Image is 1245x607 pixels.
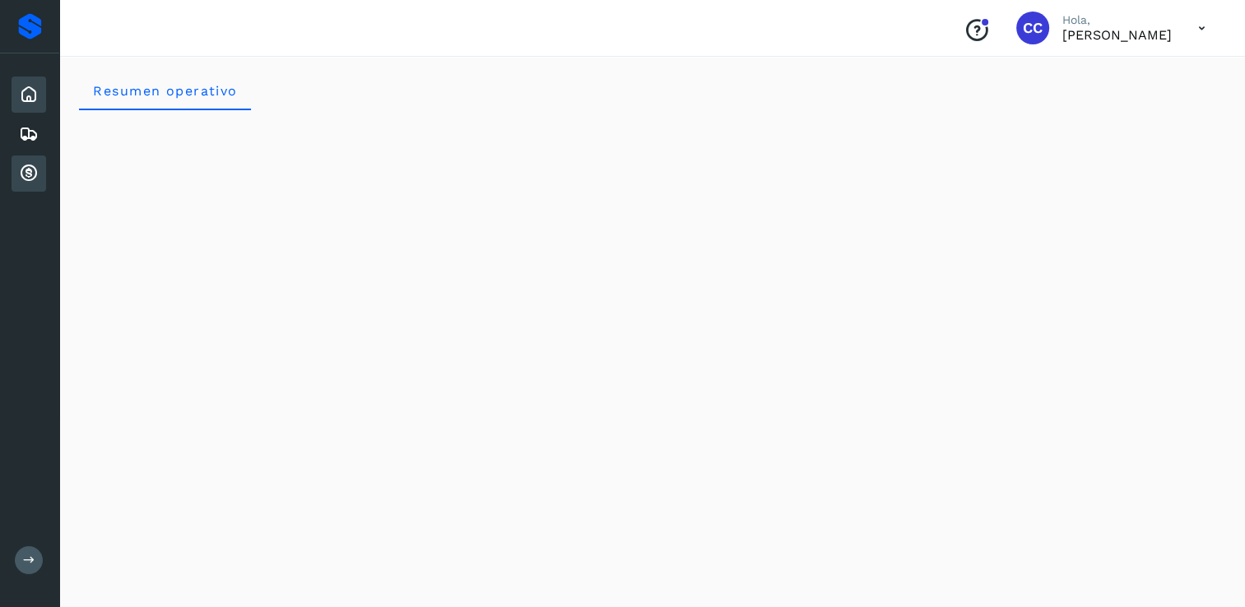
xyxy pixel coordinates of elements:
[1062,27,1172,43] p: Carlos Cardiel Castro
[12,116,46,152] div: Embarques
[12,155,46,192] div: Cuentas por cobrar
[1062,13,1172,27] p: Hola,
[12,76,46,113] div: Inicio
[92,83,238,99] span: Resumen operativo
